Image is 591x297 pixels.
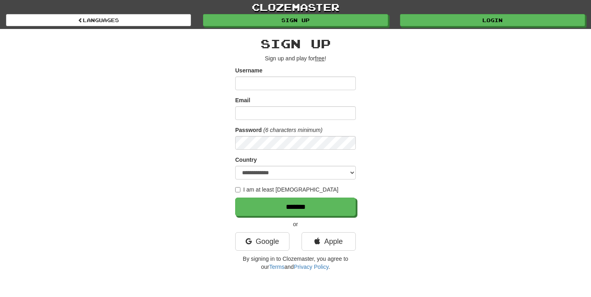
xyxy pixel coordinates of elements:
label: I am at least [DEMOGRAPHIC_DATA] [235,186,339,194]
em: (6 characters minimum) [263,127,322,133]
a: Sign up [203,14,388,26]
p: By signing in to Clozemaster, you agree to our and . [235,255,356,271]
a: Apple [302,232,356,251]
label: Country [235,156,257,164]
a: Terms [269,264,284,270]
a: Languages [6,14,191,26]
label: Password [235,126,262,134]
input: I am at least [DEMOGRAPHIC_DATA] [235,187,240,192]
p: Sign up and play for ! [235,54,356,62]
h2: Sign up [235,37,356,50]
a: Login [400,14,585,26]
u: free [315,55,324,62]
label: Email [235,96,250,104]
a: Google [235,232,289,251]
a: Privacy Policy [294,264,328,270]
label: Username [235,66,263,74]
p: or [235,220,356,228]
